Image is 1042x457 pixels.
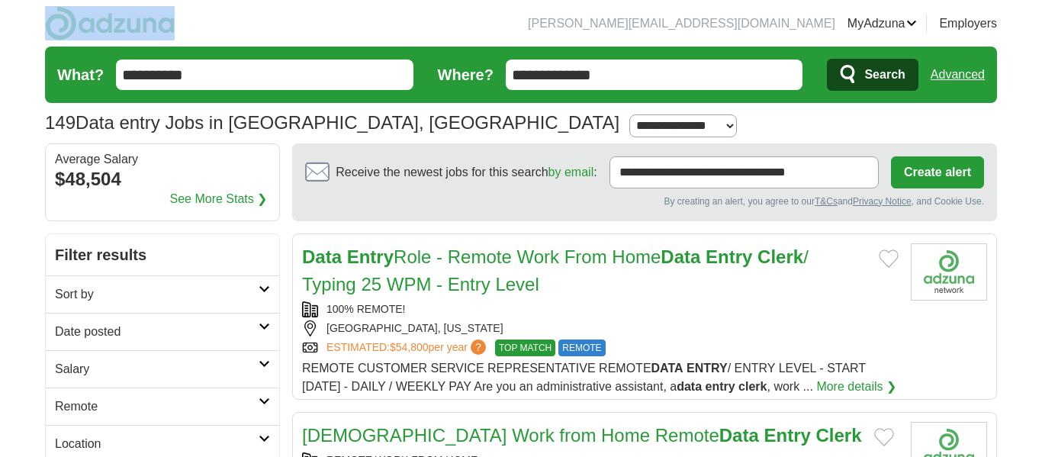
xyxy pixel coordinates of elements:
a: T&Cs [815,196,838,207]
a: Sort by [46,275,279,313]
a: Advanced [931,60,985,90]
strong: Entry [706,246,752,267]
strong: data [677,380,702,393]
button: Create alert [891,156,984,188]
div: Average Salary [55,153,270,166]
a: Remote [46,388,279,425]
a: Employers [939,14,997,33]
span: 149 [45,109,76,137]
h2: Location [55,435,259,453]
a: See More Stats ❯ [170,190,268,208]
div: [GEOGRAPHIC_DATA], [US_STATE] [302,320,899,336]
img: Company logo [911,243,987,301]
h2: Remote [55,397,259,416]
a: Privacy Notice [853,196,912,207]
h2: Salary [55,360,259,378]
div: $48,504 [55,166,270,193]
span: REMOTE [558,340,605,356]
div: By creating an alert, you agree to our and , and Cookie Use. [305,195,984,208]
span: Search [864,60,905,90]
label: Where? [438,63,494,86]
img: Adzuna logo [45,6,175,40]
button: Add to favorite jobs [879,249,899,268]
strong: ENTRY [687,362,728,375]
a: Salary [46,350,279,388]
strong: Data [661,246,700,267]
a: Data EntryRole - Remote Work From HomeData Entry Clerk/ Typing 25 WPM - Entry Level [302,246,809,294]
a: More details ❯ [816,378,896,396]
span: TOP MATCH [495,340,555,356]
a: MyAdzuna [847,14,918,33]
a: by email [548,166,594,179]
strong: Clerk [757,246,803,267]
strong: entry [706,380,735,393]
div: 100% REMOTE! [302,301,899,317]
label: What? [57,63,104,86]
a: Date posted [46,313,279,350]
strong: DATA [651,362,683,375]
h2: Sort by [55,285,259,304]
span: Receive the newest jobs for this search : [336,163,597,182]
span: $54,800 [390,341,429,353]
strong: Data [719,425,759,446]
span: REMOTE CUSTOMER SERVICE REPRESENTATIVE REMOTE / ENTRY LEVEL - START [DATE] - DAILY / WEEKLY PAY A... [302,362,866,393]
h1: Data entry Jobs in [GEOGRAPHIC_DATA], [GEOGRAPHIC_DATA] [45,112,619,133]
strong: Data [302,246,342,267]
h2: Filter results [46,234,279,275]
strong: Clerk [816,425,862,446]
strong: Entry [347,246,394,267]
h2: Date posted [55,323,259,341]
strong: Entry [764,425,810,446]
span: ? [471,340,486,355]
li: [PERSON_NAME][EMAIL_ADDRESS][DOMAIN_NAME] [528,14,835,33]
button: Search [827,59,918,91]
button: Add to favorite jobs [874,428,894,446]
strong: clerk [738,380,767,393]
a: ESTIMATED:$54,800per year? [326,340,489,356]
a: [DEMOGRAPHIC_DATA] Work from Home RemoteData Entry Clerk [302,425,862,446]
